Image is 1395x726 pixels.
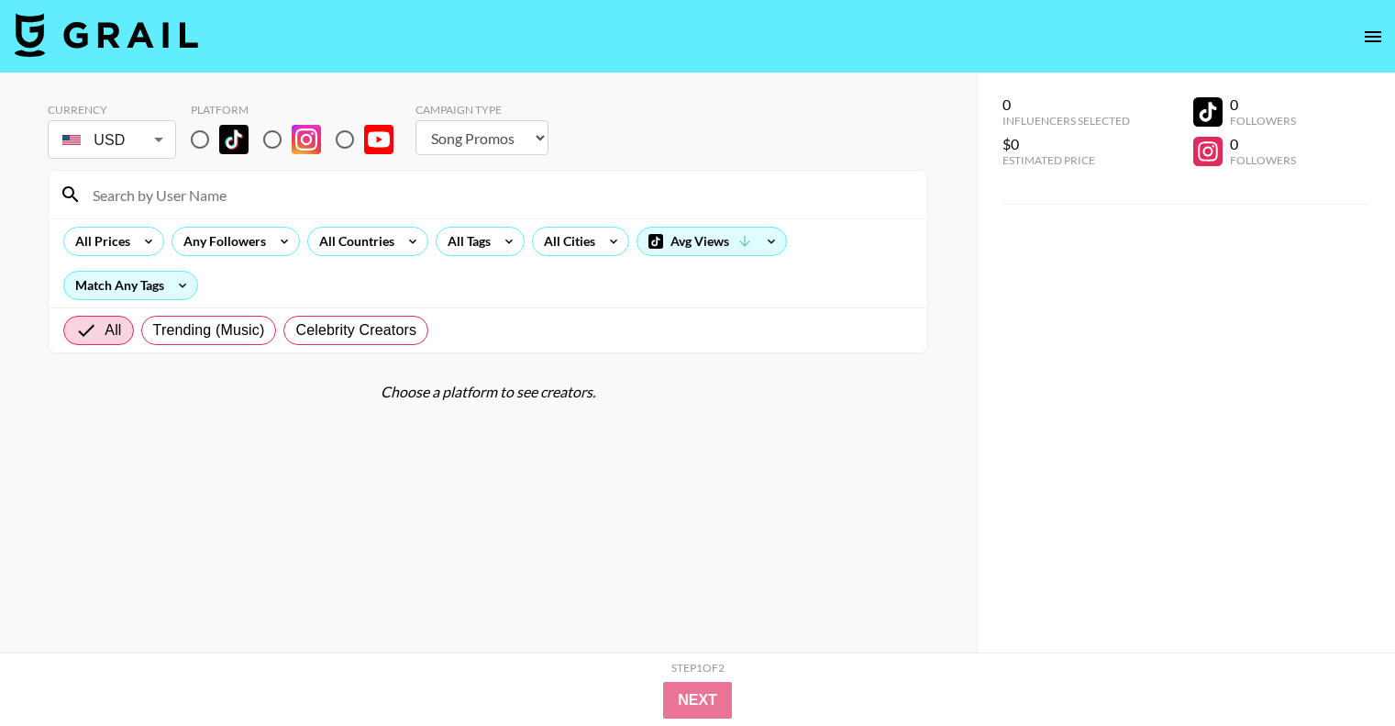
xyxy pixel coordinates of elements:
span: All [105,319,121,341]
img: Grail Talent [15,13,198,57]
iframe: Drift Widget Chat Controller [1303,634,1373,704]
div: Avg Views [637,228,786,255]
div: Estimated Price [1002,153,1130,167]
div: Match Any Tags [64,272,197,299]
div: 0 [1002,95,1130,114]
div: Influencers Selected [1002,114,1130,128]
span: Celebrity Creators [295,319,416,341]
span: Trending (Music) [153,319,265,341]
div: 0 [1230,95,1296,114]
div: $0 [1002,135,1130,153]
div: Campaign Type [415,103,548,117]
div: 0 [1230,135,1296,153]
div: All Countries [308,228,398,255]
div: Platform [191,103,408,117]
img: Instagram [292,125,321,154]
div: Step 1 of 2 [671,661,725,675]
div: Choose a platform to see creators. [48,383,928,401]
div: All Tags [437,228,494,255]
div: All Prices [64,228,134,255]
input: Search by User Name [82,180,916,209]
div: Followers [1230,114,1296,128]
button: Next [663,682,732,719]
img: YouTube [364,125,393,154]
div: Followers [1230,153,1296,167]
div: USD [51,124,172,156]
img: TikTok [219,125,249,154]
button: open drawer [1355,18,1391,55]
div: Currency [48,103,176,117]
div: All Cities [533,228,599,255]
div: Any Followers [172,228,270,255]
